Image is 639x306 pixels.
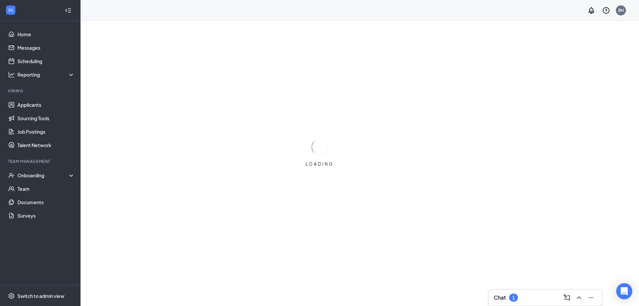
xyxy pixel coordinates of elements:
[17,71,75,78] div: Reporting
[563,294,571,302] svg: ComposeMessage
[587,294,595,302] svg: Minimize
[17,195,75,209] a: Documents
[17,28,75,41] a: Home
[602,6,610,14] svg: QuestionInfo
[8,159,73,164] div: Team Management
[494,294,506,301] h3: Chat
[303,161,336,167] div: LOADING
[512,295,515,301] div: 1
[17,98,75,112] a: Applicants
[17,209,75,222] a: Surveys
[8,71,15,78] svg: Analysis
[17,172,69,179] div: Onboarding
[8,88,73,94] div: Hiring
[17,293,64,299] div: Switch to admin view
[17,112,75,125] a: Sourcing Tools
[7,7,14,13] svg: WorkstreamLogo
[8,172,15,179] svg: UserCheck
[17,138,75,152] a: Talent Network
[562,292,572,303] button: ComposeMessage
[616,283,632,299] div: Open Intercom Messenger
[618,7,624,13] div: BH
[17,41,75,54] a: Messages
[587,6,595,14] svg: Notifications
[574,292,584,303] button: ChevronUp
[17,182,75,195] a: Team
[586,292,596,303] button: Minimize
[17,125,75,138] a: Job Postings
[17,54,75,68] a: Scheduling
[8,293,15,299] svg: Settings
[65,7,71,14] svg: Collapse
[575,294,583,302] svg: ChevronUp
